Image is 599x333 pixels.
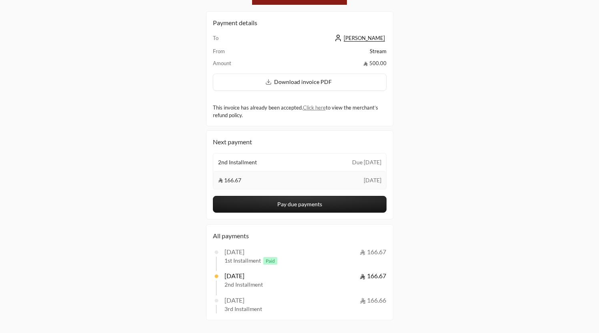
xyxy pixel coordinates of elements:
[360,272,386,279] span: 166.67
[213,104,387,120] div: This invoice has already been accepted. to view the merchant’s refund policy.
[263,257,277,265] span: Paid
[224,281,263,289] span: 2nd Installment
[224,247,245,257] div: [DATE]
[213,196,387,213] button: Pay due payments
[258,59,386,67] td: 500.00
[224,271,245,281] div: [DATE]
[364,176,381,184] span: [DATE]
[360,296,386,304] span: 166.66
[218,158,257,166] span: 2nd Installment
[224,257,280,265] span: 1st Installment
[360,248,386,255] span: 166.67
[344,35,385,42] span: [PERSON_NAME]
[334,35,387,41] a: [PERSON_NAME]
[213,34,258,47] td: To
[224,295,245,305] div: [DATE]
[213,137,387,147] div: Next payment
[303,104,326,111] a: Click here
[213,47,258,59] td: From
[218,176,242,184] span: 166.67
[213,74,387,91] button: Download invoice PDF
[213,59,258,67] td: Amount
[352,158,381,166] span: Due [DATE]
[224,305,262,313] span: 3rd Installment
[258,47,386,59] td: Stream
[213,18,387,28] h2: Payment details
[274,78,332,85] span: Download invoice PDF
[213,231,387,241] div: All payments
